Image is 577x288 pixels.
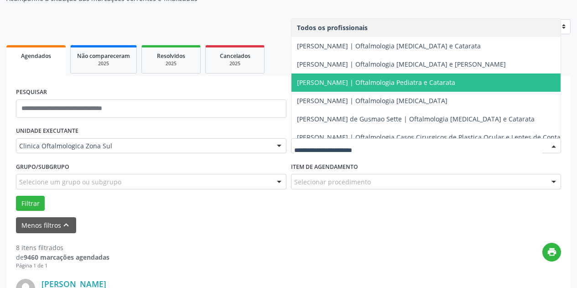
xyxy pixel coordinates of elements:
div: 2025 [77,60,130,67]
button: Menos filtroskeyboard_arrow_up [16,217,76,233]
span: Resolvidos [157,52,185,60]
button: print [542,243,561,262]
label: UNIDADE EXECUTANTE [16,124,78,138]
i: keyboard_arrow_up [61,220,71,230]
span: [PERSON_NAME] de Gusmao Sette | Oftalmologia [MEDICAL_DATA] e Catarata [297,115,535,123]
span: Selecionar procedimento [294,177,371,187]
div: 2025 [212,60,258,67]
div: 2025 [148,60,194,67]
div: de [16,252,109,262]
span: Clinica Oftalmologica Zona Sul [19,141,268,151]
span: [PERSON_NAME] | Oftalmologia [MEDICAL_DATA] [297,96,447,105]
span: Não compareceram [77,52,130,60]
div: 8 itens filtrados [16,243,109,252]
span: [PERSON_NAME] | Oftalmologia Casos Cirurgicos de Plastica Ocular e Lentes de Contato [297,133,567,141]
span: Cancelados [220,52,250,60]
span: Todos os profissionais [297,23,368,32]
span: Selecione um grupo ou subgrupo [19,177,121,187]
span: [PERSON_NAME] | Oftalmologia Pediatra e Catarata [297,78,455,87]
span: [PERSON_NAME] | Oftalmologia [MEDICAL_DATA] e Catarata [297,42,481,50]
label: Grupo/Subgrupo [16,160,69,174]
span: [PERSON_NAME] | Oftalmologia [MEDICAL_DATA] e [PERSON_NAME] [297,60,506,68]
button: Filtrar [16,196,45,211]
label: PESQUISAR [16,85,47,99]
div: Página 1 de 1 [16,262,109,270]
i: print [547,247,557,257]
strong: 9460 marcações agendadas [24,253,109,262]
span: Agendados [21,52,51,60]
label: Item de agendamento [291,160,358,174]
